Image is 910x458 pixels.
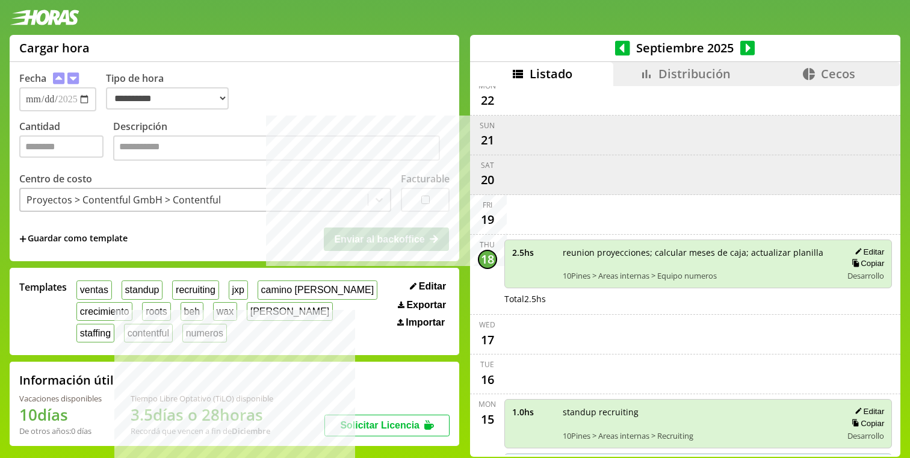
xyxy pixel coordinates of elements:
[478,409,497,429] div: 15
[10,10,79,25] img: logotipo
[213,302,237,321] button: wax
[406,280,450,292] button: Editar
[232,426,270,436] b: Diciembre
[480,359,494,370] div: Tue
[851,406,884,416] button: Editar
[478,330,497,349] div: 17
[76,302,132,321] button: crecimiento
[229,280,248,299] button: jxp
[480,240,495,250] div: Thu
[851,247,884,257] button: Editar
[530,66,572,82] span: Listado
[181,302,203,321] button: beh
[479,320,495,330] div: Wed
[401,172,450,185] label: Facturable
[480,120,495,131] div: Sun
[19,426,102,436] div: De otros años: 0 días
[478,131,497,150] div: 21
[406,300,446,311] span: Exportar
[172,280,218,299] button: recruiting
[113,120,450,164] label: Descripción
[658,66,731,82] span: Distribución
[324,415,450,436] button: Solicitar Licencia
[19,280,67,294] span: Templates
[483,200,492,210] div: Fri
[847,270,884,281] span: Desarrollo
[19,72,46,85] label: Fecha
[563,270,834,281] span: 10Pines > Areas internas > Equipo numeros
[478,210,497,229] div: 19
[478,399,496,409] div: Mon
[131,426,273,436] div: Recordá que vencen a fin de
[478,91,497,110] div: 22
[258,280,377,299] button: camino [PERSON_NAME]
[124,324,173,342] button: contentful
[481,160,494,170] div: Sat
[478,250,497,269] div: 18
[19,172,92,185] label: Centro de costo
[563,430,834,441] span: 10Pines > Areas internas > Recruiting
[106,72,238,111] label: Tipo de hora
[106,87,229,110] select: Tipo de hora
[406,317,445,328] span: Importar
[19,393,102,404] div: Vacaciones disponibles
[131,393,273,404] div: Tiempo Libre Optativo (TiLO) disponible
[630,40,740,56] span: Septiembre 2025
[19,135,104,158] input: Cantidad
[247,302,333,321] button: [PERSON_NAME]
[419,281,446,292] span: Editar
[131,404,273,426] h1: 3.5 días o 28 horas
[19,404,102,426] h1: 10 días
[563,247,834,258] span: reunion proyecciones; calcular meses de caja; actualizar planilla
[478,170,497,190] div: 20
[19,372,114,388] h2: Información útil
[182,324,227,342] button: numeros
[470,86,900,455] div: scrollable content
[563,406,834,418] span: standup recruiting
[142,302,170,321] button: roots
[340,420,419,430] span: Solicitar Licencia
[19,232,128,246] span: +Guardar como template
[19,40,90,56] h1: Cargar hora
[76,280,112,299] button: ventas
[394,299,450,311] button: Exportar
[847,430,884,441] span: Desarrollo
[504,293,893,305] div: Total 2.5 hs
[478,81,496,91] div: Mon
[122,280,163,299] button: standup
[821,66,855,82] span: Cecos
[512,406,554,418] span: 1.0 hs
[76,324,114,342] button: staffing
[26,193,221,206] div: Proyectos > Contentful GmbH > Contentful
[19,120,113,164] label: Cantidad
[19,232,26,246] span: +
[478,370,497,389] div: 16
[848,258,884,268] button: Copiar
[113,135,440,161] textarea: Descripción
[848,418,884,429] button: Copiar
[512,247,554,258] span: 2.5 hs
